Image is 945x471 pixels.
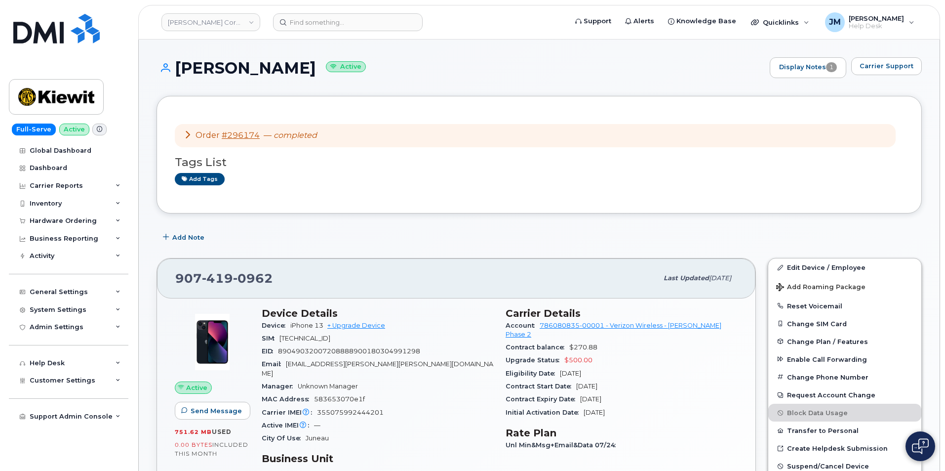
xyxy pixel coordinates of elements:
[560,370,581,377] span: [DATE]
[191,406,242,416] span: Send Message
[768,258,921,276] a: Edit Device / Employee
[196,130,220,140] span: Order
[175,271,273,286] span: 907
[826,62,837,72] span: 1
[768,422,921,439] button: Transfer to Personal
[202,271,233,286] span: 419
[175,402,250,420] button: Send Message
[298,383,358,390] span: Unknown Manager
[278,347,420,355] span: 89049032007208888900180304991298
[186,383,207,392] span: Active
[262,434,306,442] span: City Of Use
[506,395,580,403] span: Contract Expiry Date
[912,438,929,454] img: Open chat
[584,409,605,416] span: [DATE]
[580,395,601,403] span: [DATE]
[290,322,323,329] span: iPhone 13
[175,441,248,457] span: included this month
[506,427,738,439] h3: Rate Plan
[564,356,592,364] span: $500.00
[262,360,493,377] span: [EMAIL_ADDRESS][PERSON_NAME][PERSON_NAME][DOMAIN_NAME]
[157,59,765,77] h1: [PERSON_NAME]
[262,453,494,465] h3: Business Unit
[175,173,225,185] a: Add tags
[506,322,721,338] a: 786080835-00001 - Verizon Wireless - [PERSON_NAME] Phase 2
[222,130,260,140] a: #296174
[768,276,921,297] button: Add Roaming Package
[233,271,273,286] span: 0962
[768,439,921,457] a: Create Helpdesk Submission
[768,386,921,404] button: Request Account Change
[768,333,921,350] button: Change Plan / Features
[274,130,317,140] em: completed
[506,370,560,377] span: Eligibility Date
[262,409,317,416] span: Carrier IMEI
[183,312,242,372] img: image20231002-3703462-1ig824h.jpeg
[326,61,366,73] small: Active
[776,283,866,293] span: Add Roaming Package
[768,368,921,386] button: Change Phone Number
[787,355,867,363] span: Enable Call Forwarding
[262,422,314,429] span: Active IMEI
[768,297,921,315] button: Reset Voicemail
[851,57,922,75] button: Carrier Support
[262,383,298,390] span: Manager
[506,307,738,319] h3: Carrier Details
[768,315,921,333] button: Change SIM Card
[327,322,385,329] a: + Upgrade Device
[175,428,212,435] span: 751.62 MB
[175,441,212,448] span: 0.00 Bytes
[506,343,569,351] span: Contract balance
[317,409,384,416] span: 355075992444201
[262,395,314,403] span: MAC Address
[768,404,921,422] button: Block Data Usage
[664,274,709,282] span: Last updated
[175,156,904,169] h3: Tags List
[314,422,320,429] span: —
[787,338,868,345] span: Change Plan / Features
[506,409,584,416] span: Initial Activation Date
[506,356,564,364] span: Upgrade Status
[770,57,846,78] a: Display Notes1
[569,343,597,351] span: $270.88
[157,228,213,246] button: Add Note
[262,307,494,319] h3: Device Details
[709,274,731,282] span: [DATE]
[314,395,365,403] span: 583653070e1f
[212,428,232,435] span: used
[262,347,278,355] span: EID
[172,233,204,242] span: Add Note
[506,383,576,390] span: Contract Start Date
[279,335,330,342] span: [TECHNICAL_ID]
[787,463,869,470] span: Suspend/Cancel Device
[860,61,913,71] span: Carrier Support
[262,360,286,368] span: Email
[506,441,621,449] span: Unl Min&Msg+Email&Data 07/24
[262,322,290,329] span: Device
[768,350,921,368] button: Enable Call Forwarding
[506,322,540,329] span: Account
[576,383,597,390] span: [DATE]
[264,130,317,140] span: —
[262,335,279,342] span: SIM
[306,434,329,442] span: Juneau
